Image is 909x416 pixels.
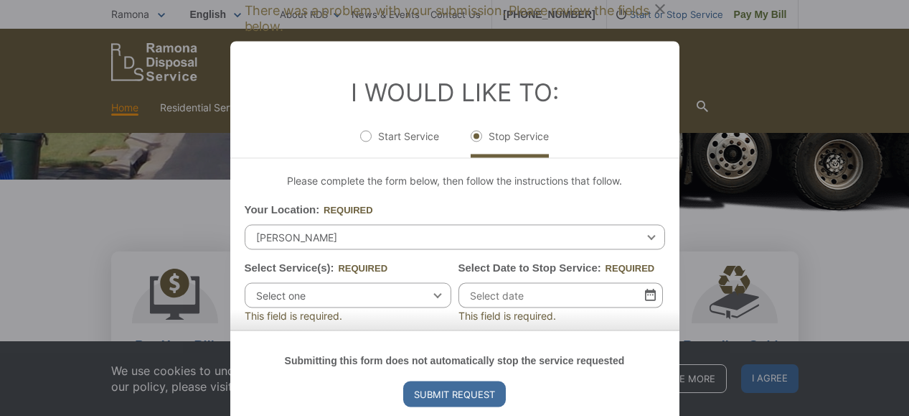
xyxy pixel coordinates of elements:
[245,261,388,274] label: Select Service(s):
[245,224,665,249] span: [PERSON_NAME]
[458,282,663,308] input: Select date
[360,129,439,157] label: Start Service
[245,203,373,216] label: Your Location:
[245,308,451,323] div: This field is required.
[285,354,625,366] strong: Submitting this form does not automatically stop the service requested
[458,261,655,274] label: Select Date to Stop Service:
[245,172,665,188] p: Please complete the form below, then follow the instructions that follow.
[458,308,663,323] div: This field is required.
[245,282,451,308] span: Select one
[645,289,656,301] img: Select date
[351,77,559,106] label: I Would Like To:
[471,129,549,157] label: Stop Service
[403,381,506,407] input: Submit Request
